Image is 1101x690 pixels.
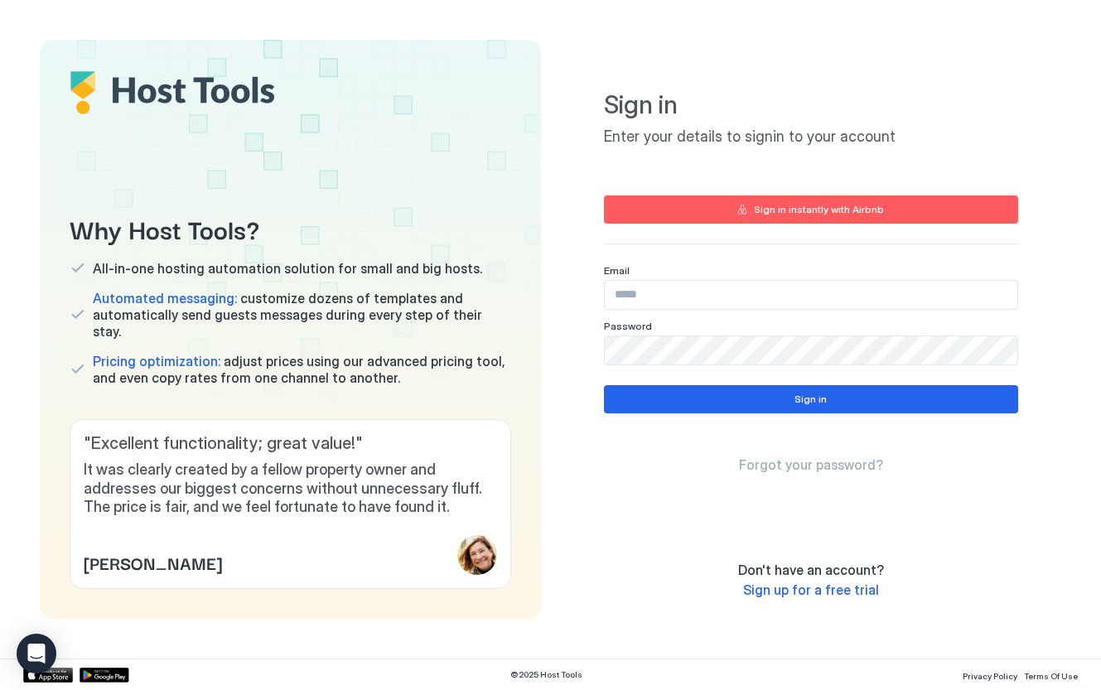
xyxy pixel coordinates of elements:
[604,385,1018,413] button: Sign in
[604,264,630,277] span: Email
[743,581,879,599] a: Sign up for a free trial
[1024,671,1078,681] span: Terms Of Use
[738,562,884,578] span: Don't have an account?
[510,669,582,680] span: © 2025 Host Tools
[794,392,827,407] div: Sign in
[604,89,1018,121] span: Sign in
[93,353,220,369] span: Pricing optimization:
[605,336,1017,364] input: Input Field
[743,581,879,598] span: Sign up for a free trial
[93,353,511,386] span: adjust prices using our advanced pricing tool, and even copy rates from one channel to another.
[457,535,497,575] div: profile
[17,634,56,673] div: Open Intercom Messenger
[604,320,652,332] span: Password
[604,128,1018,147] span: Enter your details to signin to your account
[84,433,497,454] span: " Excellent functionality; great value! "
[963,666,1017,683] a: Privacy Policy
[84,461,497,517] span: It was clearly created by a fellow property owner and addresses our biggest concerns without unne...
[93,290,237,306] span: Automated messaging:
[604,195,1018,224] button: Sign in instantly with Airbnb
[70,210,511,247] span: Why Host Tools?
[93,290,511,340] span: customize dozens of templates and automatically send guests messages during every step of their s...
[605,281,1017,309] input: Input Field
[754,202,884,217] div: Sign in instantly with Airbnb
[739,456,883,474] a: Forgot your password?
[80,668,129,683] a: Google Play Store
[1024,666,1078,683] a: Terms Of Use
[23,668,73,683] a: App Store
[84,550,222,575] span: [PERSON_NAME]
[93,260,482,277] span: All-in-one hosting automation solution for small and big hosts.
[739,456,883,473] span: Forgot your password?
[963,671,1017,681] span: Privacy Policy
